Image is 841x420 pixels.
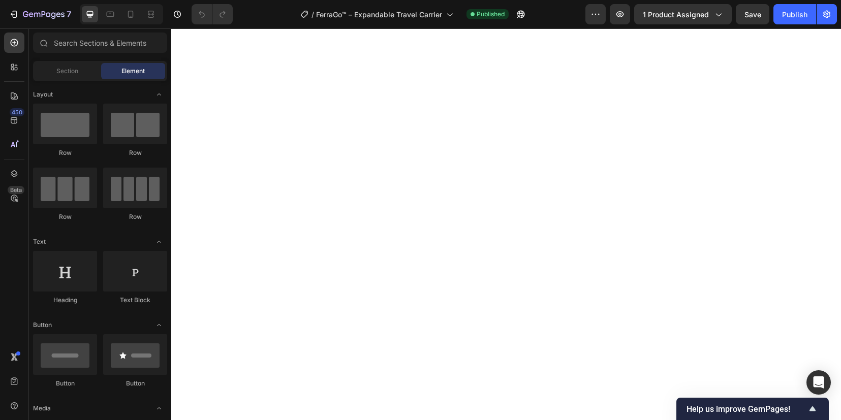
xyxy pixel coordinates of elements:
div: Row [103,212,167,221]
span: Element [121,67,145,76]
button: 7 [4,4,76,24]
span: Layout [33,90,53,99]
input: Search Sections & Elements [33,33,167,53]
button: Show survey - Help us improve GemPages! [687,403,819,415]
span: Toggle open [151,400,167,416]
span: Button [33,320,52,330]
div: Row [33,148,97,157]
span: Toggle open [151,86,167,103]
span: FerraGo™ – Expandable Travel Carrier [316,9,442,20]
div: Row [33,212,97,221]
div: 450 [10,108,24,116]
span: Media [33,404,51,413]
button: Publish [773,4,816,24]
div: Button [103,379,167,388]
div: Row [103,148,167,157]
span: Save [744,10,761,19]
p: 7 [67,8,71,20]
iframe: Design area [171,28,841,420]
button: 1 product assigned [634,4,732,24]
div: Beta [8,186,24,194]
span: Toggle open [151,234,167,250]
span: Text [33,237,46,246]
div: Heading [33,296,97,305]
button: Save [736,4,769,24]
div: Open Intercom Messenger [806,370,831,395]
div: Text Block [103,296,167,305]
span: Toggle open [151,317,167,333]
div: Button [33,379,97,388]
div: Undo/Redo [192,4,233,24]
div: Publish [782,9,807,20]
span: Published [477,10,505,19]
span: Help us improve GemPages! [687,404,806,414]
span: / [312,9,314,20]
span: Section [56,67,78,76]
span: 1 product assigned [643,9,709,20]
